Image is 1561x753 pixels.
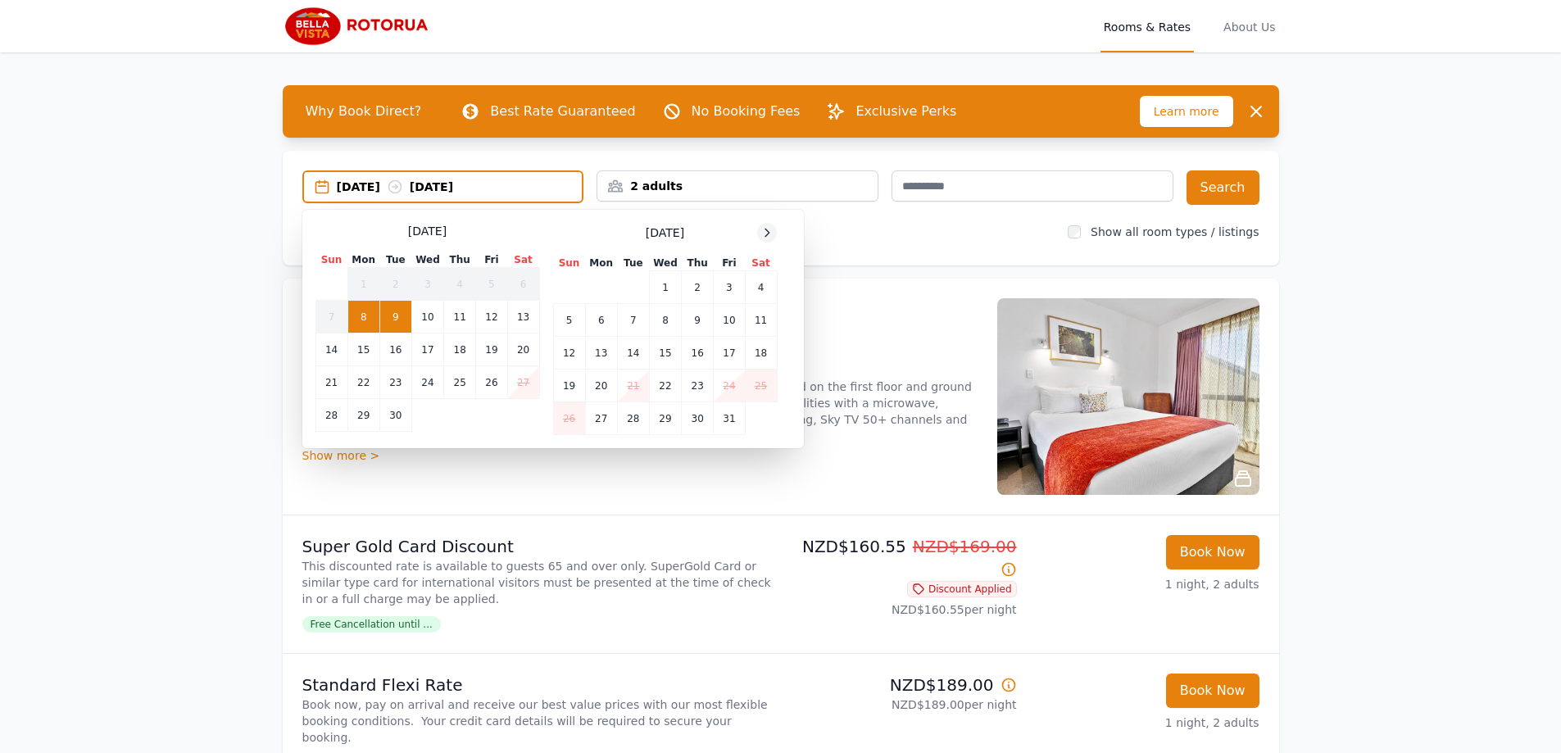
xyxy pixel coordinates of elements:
td: 17 [714,337,745,370]
th: Sat [745,256,777,271]
td: 11 [444,301,476,333]
p: NZD$189.00 per night [787,696,1017,713]
th: Sun [315,252,347,268]
td: 5 [476,268,507,301]
th: Tue [379,252,411,268]
td: 8 [649,304,681,337]
td: 15 [347,333,379,366]
td: 26 [476,366,507,399]
div: Show more > [302,447,978,464]
td: 13 [507,301,539,333]
td: 3 [714,271,745,304]
label: Show all room types / listings [1091,225,1259,238]
td: 6 [585,304,617,337]
img: Bella Vista Rotorua [283,7,440,46]
td: 22 [347,366,379,399]
td: 20 [585,370,617,402]
p: This discounted rate is available to guests 65 and over only. SuperGold Card or similar type card... [302,558,774,607]
p: Best Rate Guaranteed [490,102,635,121]
td: 8 [347,301,379,333]
span: Why Book Direct? [293,95,435,128]
td: 28 [617,402,649,435]
th: Mon [347,252,379,268]
div: 2 adults [597,178,878,194]
td: 18 [444,333,476,366]
td: 13 [585,337,617,370]
p: NZD$160.55 [787,535,1017,581]
th: Fri [476,252,507,268]
td: 17 [411,333,443,366]
td: 25 [444,366,476,399]
td: 14 [617,337,649,370]
td: 4 [444,268,476,301]
td: 30 [379,399,411,432]
td: 16 [379,333,411,366]
td: 29 [347,399,379,432]
th: Thu [444,252,476,268]
td: 30 [682,402,714,435]
td: 6 [507,268,539,301]
td: 1 [347,268,379,301]
td: 5 [553,304,585,337]
th: Fri [714,256,745,271]
td: 12 [553,337,585,370]
button: Book Now [1166,674,1259,708]
th: Sun [553,256,585,271]
th: Tue [617,256,649,271]
div: [DATE] [DATE] [337,179,583,195]
p: Standard Flexi Rate [302,674,774,696]
button: Book Now [1166,535,1259,569]
button: Search [1187,170,1259,205]
td: 29 [649,402,681,435]
td: 18 [745,337,777,370]
td: 12 [476,301,507,333]
p: Exclusive Perks [855,102,956,121]
th: Sat [507,252,539,268]
p: No Booking Fees [692,102,801,121]
td: 25 [745,370,777,402]
td: 7 [315,301,347,333]
td: 21 [617,370,649,402]
td: 31 [714,402,745,435]
td: 24 [411,366,443,399]
td: 15 [649,337,681,370]
th: Wed [411,252,443,268]
td: 23 [682,370,714,402]
td: 2 [682,271,714,304]
span: NZD$169.00 [913,537,1017,556]
td: 24 [714,370,745,402]
td: 19 [553,370,585,402]
td: 10 [714,304,745,337]
td: 9 [379,301,411,333]
td: 21 [315,366,347,399]
p: Super Gold Card Discount [302,535,774,558]
p: NZD$160.55 per night [787,601,1017,618]
td: 9 [682,304,714,337]
span: [DATE] [646,225,684,241]
th: Wed [649,256,681,271]
th: Thu [682,256,714,271]
p: NZD$189.00 [787,674,1017,696]
td: 14 [315,333,347,366]
td: 16 [682,337,714,370]
p: 1 night, 2 adults [1030,714,1259,731]
th: Mon [585,256,617,271]
td: 27 [507,366,539,399]
td: 11 [745,304,777,337]
td: 22 [649,370,681,402]
td: 3 [411,268,443,301]
td: 10 [411,301,443,333]
td: 20 [507,333,539,366]
td: 7 [617,304,649,337]
td: 4 [745,271,777,304]
span: Free Cancellation until ... [302,616,441,633]
td: 19 [476,333,507,366]
td: 23 [379,366,411,399]
td: 28 [315,399,347,432]
td: 1 [649,271,681,304]
td: 27 [585,402,617,435]
p: Book now, pay on arrival and receive our best value prices with our most flexible booking conditi... [302,696,774,746]
span: [DATE] [408,223,447,239]
span: Learn more [1140,96,1233,127]
td: 26 [553,402,585,435]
